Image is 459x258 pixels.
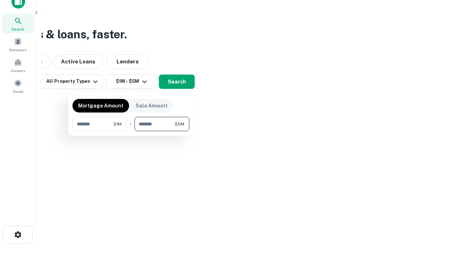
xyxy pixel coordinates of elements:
[113,121,122,127] span: $1M
[129,117,132,131] div: -
[175,121,184,127] span: $5M
[78,102,123,110] p: Mortgage Amount
[423,201,459,235] iframe: Chat Widget
[136,102,167,110] p: Sale Amount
